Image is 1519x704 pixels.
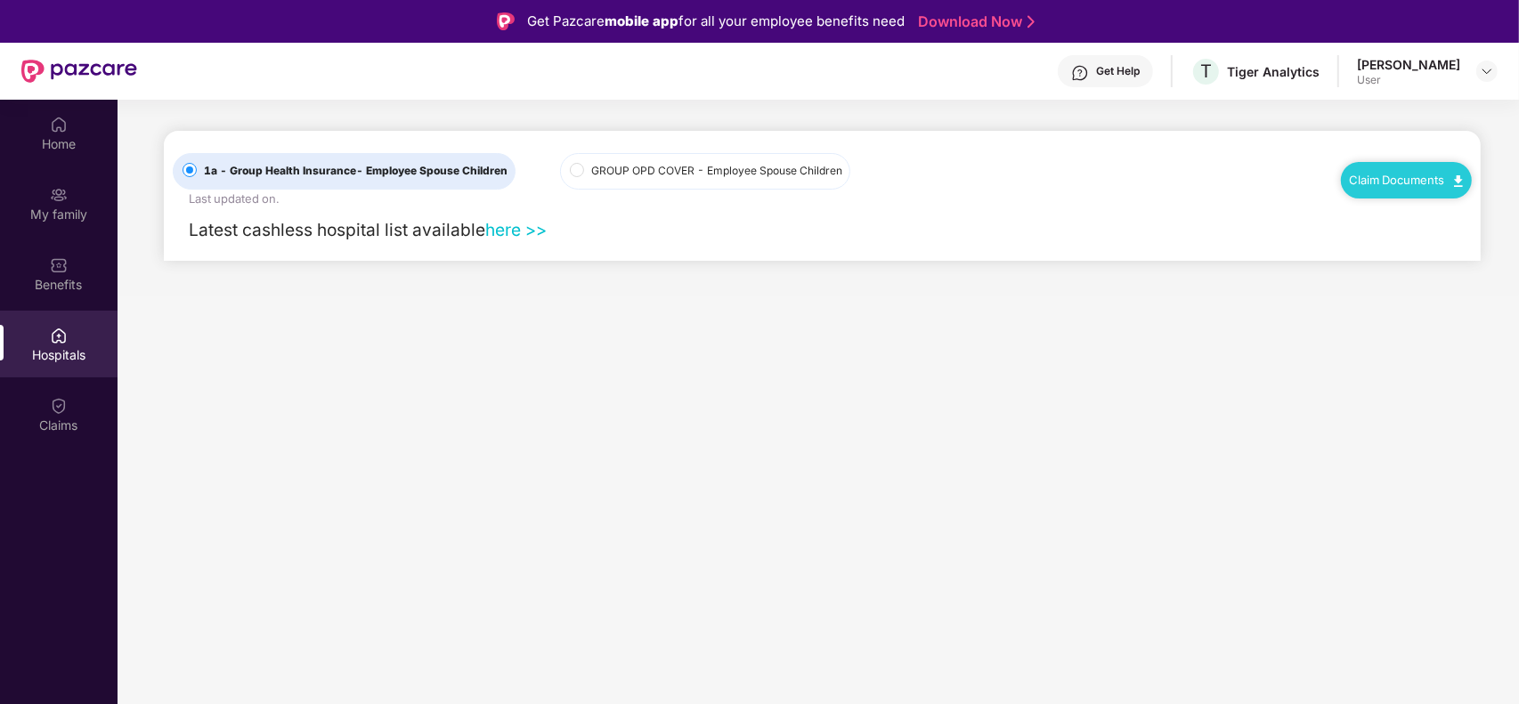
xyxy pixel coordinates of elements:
a: Download Now [918,12,1029,31]
div: Tiger Analytics [1227,63,1320,80]
img: svg+xml;base64,PHN2ZyBpZD0iQmVuZWZpdHMiIHhtbG5zPSJodHRwOi8vd3d3LnczLm9yZy8yMDAwL3N2ZyIgd2lkdGg9Ij... [50,256,68,274]
img: Logo [497,12,515,30]
div: Get Pazcare for all your employee benefits need [527,11,905,32]
img: svg+xml;base64,PHN2ZyB4bWxucz0iaHR0cDovL3d3dy53My5vcmcvMjAwMC9zdmciIHdpZHRoPSIxMC40IiBoZWlnaHQ9Ij... [1454,175,1463,187]
div: [PERSON_NAME] [1357,56,1460,73]
span: GROUP OPD COVER [584,163,849,180]
img: svg+xml;base64,PHN2ZyBpZD0iSGVscC0zMngzMiIgeG1sbnM9Imh0dHA6Ly93d3cudzMub3JnLzIwMDAvc3ZnIiB3aWR0aD... [1071,64,1089,82]
span: - Employee Spouse Children [697,164,842,177]
div: Get Help [1096,64,1140,78]
span: 1a - Group Health Insurance [197,163,515,180]
a: here >> [485,219,547,240]
img: svg+xml;base64,PHN2ZyB3aWR0aD0iMjAiIGhlaWdodD0iMjAiIHZpZXdCb3g9IjAgMCAyMCAyMCIgZmlsbD0ibm9uZSIgeG... [50,186,68,204]
a: Claim Documents [1350,173,1463,187]
img: svg+xml;base64,PHN2ZyBpZD0iSG9tZSIgeG1sbnM9Imh0dHA6Ly93d3cudzMub3JnLzIwMDAvc3ZnIiB3aWR0aD0iMjAiIG... [50,116,68,134]
div: User [1357,73,1460,87]
div: Last updated on . [189,190,279,207]
img: Stroke [1028,12,1035,31]
img: New Pazcare Logo [21,60,137,83]
img: svg+xml;base64,PHN2ZyBpZD0iRHJvcGRvd24tMzJ4MzIiIHhtbG5zPSJodHRwOi8vd3d3LnczLm9yZy8yMDAwL3N2ZyIgd2... [1480,64,1494,78]
span: - Employee Spouse Children [356,164,508,177]
span: Latest cashless hospital list available [189,219,485,240]
img: svg+xml;base64,PHN2ZyBpZD0iSG9zcGl0YWxzIiB4bWxucz0iaHR0cDovL3d3dy53My5vcmcvMjAwMC9zdmciIHdpZHRoPS... [50,327,68,344]
span: T [1200,61,1212,82]
img: svg+xml;base64,PHN2ZyBpZD0iQ2xhaW0iIHhtbG5zPSJodHRwOi8vd3d3LnczLm9yZy8yMDAwL3N2ZyIgd2lkdGg9IjIwIi... [50,397,68,415]
strong: mobile app [605,12,678,29]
